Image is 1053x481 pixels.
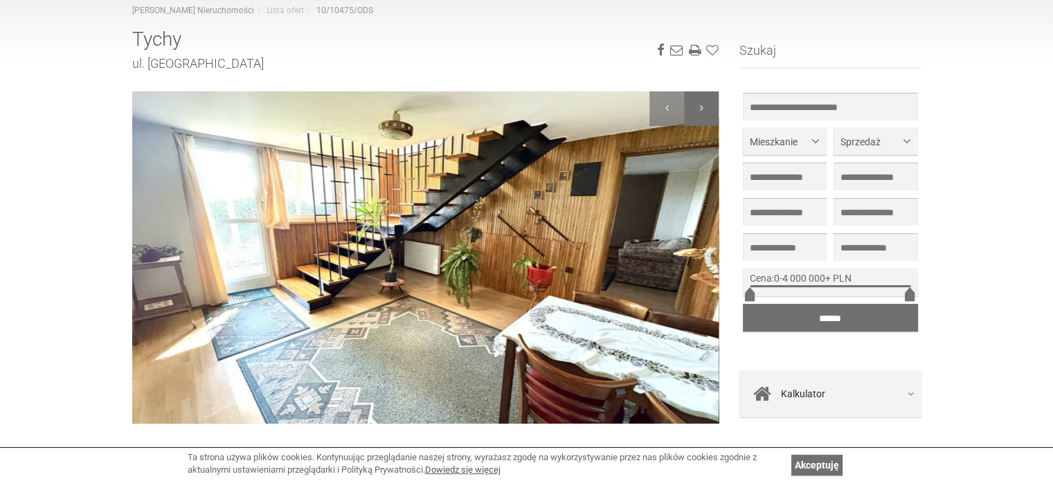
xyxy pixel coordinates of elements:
h3: Szukaj [739,44,921,69]
span: Mieszkanie [750,135,809,149]
h2: ul. [GEOGRAPHIC_DATA] [132,57,719,71]
a: [PERSON_NAME] Nieruchomości [132,6,254,15]
span: Sprzedaż [840,135,900,149]
li: Lista ofert [254,5,304,17]
a: Akceptuję [791,455,843,475]
div: - [743,269,918,296]
div: Ta strona używa plików cookies. Kontynuując przeglądanie naszej strony, wyrażasz zgodę na wykorzy... [188,451,784,477]
button: Sprzedaż [834,127,917,155]
span: Cena: [750,273,774,284]
img: Dom Sprzedaż Tychy Kasztanowa [132,91,719,424]
button: Mieszkanie [743,127,827,155]
span: Kalkulator [781,384,825,403]
span: 4 000 000+ PLN [782,273,852,284]
a: Dowiedz się więcej [425,464,501,475]
a: 10/10475/ODS [316,6,373,15]
span: 0 [774,273,780,284]
h1: Tychy [132,29,719,51]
